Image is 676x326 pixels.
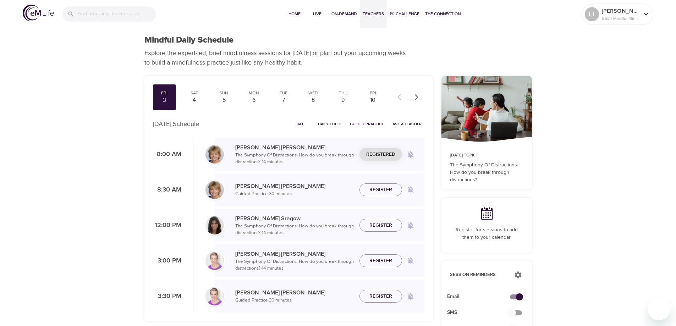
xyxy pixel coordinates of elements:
[215,96,233,104] div: 5
[275,90,292,96] div: Tue
[364,96,382,104] div: 10
[235,190,354,198] p: Guided Practice · 30 minutes
[402,181,419,198] span: Remind me when a class goes live every Friday at 8:30 AM
[390,10,419,18] span: 1% Challenge
[153,292,181,301] p: 3:30 PM
[402,217,419,234] span: Remind me when a class goes live every Friday at 12:00 PM
[185,96,203,104] div: 4
[235,214,354,223] p: [PERSON_NAME] Sragow
[359,254,402,267] button: Register
[390,118,424,129] button: Ask a Teacher
[347,118,387,129] button: Guided Practice
[585,7,599,21] div: LT
[153,150,181,159] p: 8:00 AM
[363,10,384,18] span: Teachers
[359,219,402,232] button: Register
[235,258,354,272] p: The Symphony Of Distractions: How do you break through distractions? · 14 minutes
[318,121,341,127] span: Daily Topic
[290,118,312,129] button: All
[156,90,174,96] div: Fri
[334,96,352,104] div: 9
[153,185,181,195] p: 8:30 AM
[304,90,322,96] div: Wed
[235,297,354,304] p: Guided Practice · 30 minutes
[144,35,233,45] h1: Mindful Daily Schedule
[235,250,354,258] p: [PERSON_NAME] [PERSON_NAME]
[286,10,303,18] span: Home
[366,150,395,159] span: Registered
[392,121,422,127] span: Ask a Teacher
[215,90,233,96] div: Sun
[235,223,354,237] p: The Symphony Of Distractions: How do you break through distractions? · 14 minutes
[235,182,354,190] p: [PERSON_NAME] [PERSON_NAME]
[350,121,384,127] span: Guided Practice
[23,5,54,21] img: logo
[205,252,224,270] img: kellyb.jpg
[359,183,402,197] button: Register
[153,221,181,230] p: 12:00 PM
[245,96,263,104] div: 6
[450,271,507,278] p: Session Reminders
[359,290,402,303] button: Register
[245,90,263,96] div: Mon
[369,221,392,230] span: Register
[425,10,461,18] span: The Connection
[144,48,411,67] p: Explore the expert-led, brief mindfulness sessions for [DATE] or plan out your upcoming weeks to ...
[359,148,402,161] button: Registered
[331,10,357,18] span: On-Demand
[402,146,419,163] span: Remind me when a class goes live every Friday at 8:00 AM
[402,252,419,269] span: Remind me when a class goes live every Friday at 3:00 PM
[450,226,523,241] p: Register for sessions to add them to your calendar
[602,7,639,15] p: [PERSON_NAME]
[334,90,352,96] div: Thu
[235,152,354,166] p: The Symphony Of Distractions: How do you break through distractions? · 14 minutes
[205,145,224,164] img: Lisa_Wickham-min.jpg
[77,6,156,22] input: Find programs, teachers, etc...
[275,96,292,104] div: 7
[450,161,523,184] p: The Symphony Of Distractions: How do you break through distractions?
[369,292,392,301] span: Register
[369,256,392,265] span: Register
[369,186,392,194] span: Register
[235,288,354,297] p: [PERSON_NAME] [PERSON_NAME]
[304,96,322,104] div: 8
[309,10,326,18] span: Live
[447,293,515,300] span: Email
[235,143,354,152] p: [PERSON_NAME] [PERSON_NAME]
[292,121,309,127] span: All
[315,118,344,129] button: Daily Topic
[450,152,523,159] p: [DATE] Topic
[648,298,670,320] iframe: Button to launch messaging window
[402,288,419,305] span: Remind me when a class goes live every Friday at 3:30 PM
[153,119,199,129] p: [DATE] Schedule
[153,256,181,266] p: 3:00 PM
[185,90,203,96] div: Sat
[205,181,224,199] img: Lisa_Wickham-min.jpg
[602,15,639,22] p: 6524 Mindful Minutes
[156,96,174,104] div: 3
[364,90,382,96] div: Fri
[205,216,224,234] img: Lara_Sragow-min.jpg
[205,287,224,305] img: kellyb.jpg
[447,309,515,316] span: SMS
